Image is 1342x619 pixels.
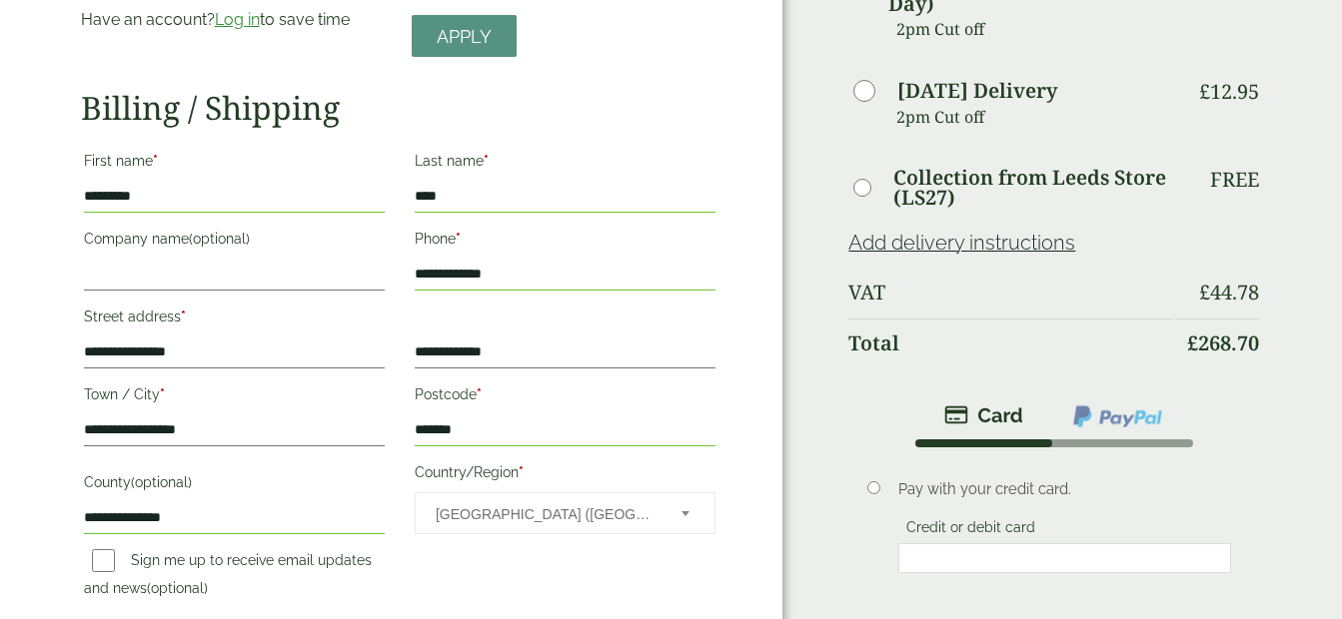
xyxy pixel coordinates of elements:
a: Apply [412,15,517,58]
abbr: required [160,386,165,402]
label: Town / City [84,380,385,414]
h2: Billing / Shipping [81,89,719,127]
input: Sign me up to receive email updates and news(optional) [92,549,115,572]
abbr: required [456,231,461,247]
span: United Kingdom (UK) [436,493,655,535]
span: £ [1187,329,1198,356]
label: Sign me up to receive email updates and news [84,552,372,602]
abbr: required [181,309,186,324]
label: Postcode [415,380,715,414]
span: (optional) [147,580,208,596]
abbr: required [484,153,489,169]
label: County [84,468,385,502]
label: Phone [415,225,715,259]
th: Total [848,318,1173,367]
label: Country/Region [415,458,715,492]
label: Last name [415,147,715,181]
span: Country/Region [415,492,715,534]
bdi: 44.78 [1199,279,1259,306]
th: VAT [848,269,1173,316]
abbr: required [477,386,482,402]
abbr: required [153,153,158,169]
span: £ [1199,279,1210,306]
p: Have an account? to save time [81,8,388,32]
label: Credit or debit card [898,519,1043,541]
label: Company name [84,225,385,259]
a: Add delivery instructions [848,231,1075,255]
img: ppcp-gateway.png [1071,403,1164,429]
img: stripe.png [944,403,1023,427]
span: £ [1199,78,1210,105]
bdi: 268.70 [1187,329,1259,356]
label: Street address [84,303,385,336]
p: Pay with your credit card. [898,478,1231,500]
iframe: Secure card payment input frame [904,549,1225,567]
label: First name [84,147,385,181]
span: Apply [437,26,492,48]
label: Collection from Leeds Store (LS27) [893,168,1173,208]
p: 2pm Cut off [896,102,1173,132]
label: [DATE] Delivery [897,81,1057,101]
abbr: required [519,464,524,480]
p: Free [1210,168,1259,192]
p: 2pm Cut off [896,14,1173,44]
span: (optional) [189,231,250,247]
span: (optional) [131,474,192,490]
a: Log in [215,10,260,29]
bdi: 12.95 [1199,78,1259,105]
